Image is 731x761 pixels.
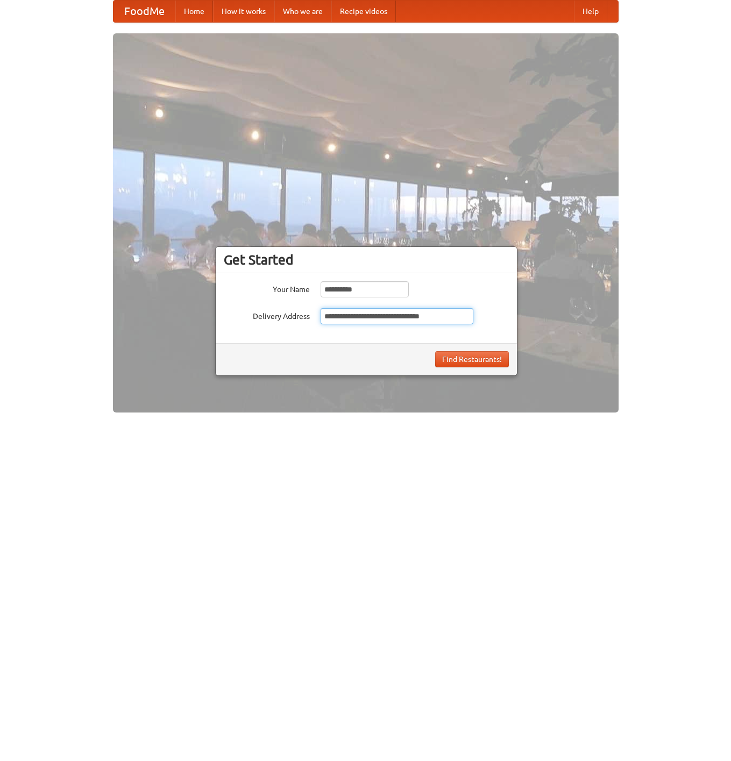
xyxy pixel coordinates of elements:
a: Help [574,1,607,22]
a: Who we are [274,1,331,22]
a: FoodMe [113,1,175,22]
label: Your Name [224,281,310,295]
button: Find Restaurants! [435,351,509,367]
h3: Get Started [224,252,509,268]
label: Delivery Address [224,308,310,322]
a: Home [175,1,213,22]
a: Recipe videos [331,1,396,22]
a: How it works [213,1,274,22]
